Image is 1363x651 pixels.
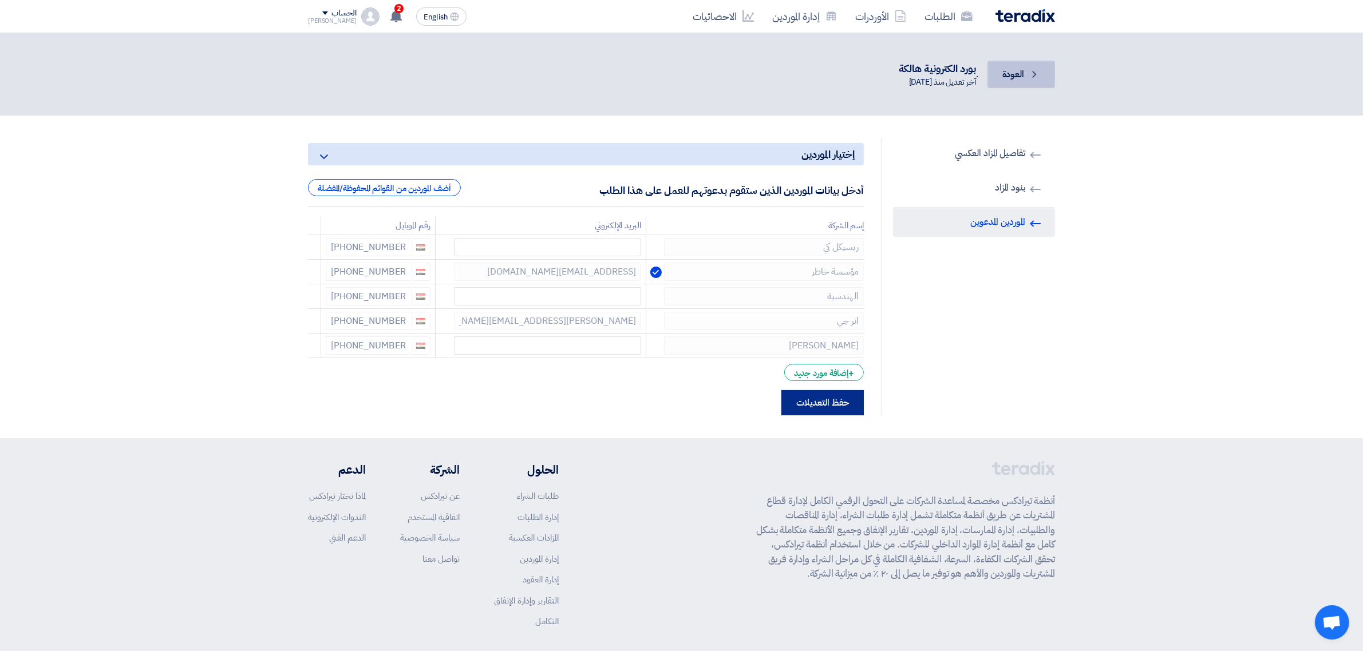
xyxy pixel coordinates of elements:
[329,531,366,544] a: الدعم الفني
[494,461,559,478] li: الحلول
[763,3,846,30] a: إدارة الموردين
[893,173,1055,203] a: بنود المزاد
[309,490,366,502] a: لماذا تختار تيرادكس
[664,287,864,305] input: إسم الشركة
[421,490,460,502] a: عن تيرادكس
[1002,68,1024,81] span: العودة
[995,9,1055,22] img: Teradix logo
[308,56,1055,93] div: .
[454,336,641,355] input: الإيميل
[517,511,559,523] a: إدارة الطلبات
[308,18,357,24] div: [PERSON_NAME]
[784,364,864,381] div: إضافة مورد جديد
[454,238,641,256] input: الإيميل
[308,511,366,523] a: الندوات الإلكترونية
[646,216,864,235] th: إسم الشركة
[846,3,915,30] a: الأوردرات
[650,267,662,278] img: Verified Account
[454,263,641,281] input: الإيميل
[987,61,1055,88] a: العودة
[494,594,559,607] a: التقارير وإدارة الإنفاق
[893,207,1055,237] a: الموردين المدعوين
[899,76,976,88] div: آخر تعديل منذ [DATE]
[535,615,559,628] a: التكامل
[509,531,559,544] a: المزادات العكسية
[664,263,864,281] input: إسم الشركة
[394,4,404,13] span: 2
[517,490,559,502] a: طلبات الشراء
[664,238,864,256] input: إسم الشركة
[422,553,460,565] a: تواصل معنا
[899,61,976,76] div: بورد الكترونية هالكة
[664,312,864,330] input: إسم الشركة
[308,179,461,196] div: أضف الموردين من القوائم المحفوظة/المفضلة
[523,573,559,586] a: إدارة العقود
[599,184,864,197] h5: أدخل بيانات الموردين الذين ستقوم بدعوتهم للعمل على هذا الطلب
[435,216,646,235] th: البريد الإلكتروني
[1315,605,1349,640] div: Open chat
[400,531,460,544] a: سياسة الخصوصية
[400,461,460,478] li: الشركة
[756,494,1055,581] p: أنظمة تيرادكس مخصصة لمساعدة الشركات على التحول الرقمي الكامل لإدارة قطاع المشتريات عن طريق أنظمة ...
[454,287,641,305] input: الإيميل
[308,461,366,478] li: الدعم
[454,312,641,330] input: الإيميل
[684,3,763,30] a: الاحصائيات
[893,138,1055,168] a: تفاصيل المزاد العكسي
[520,553,559,565] a: إدارة الموردين
[915,3,982,30] a: الطلبات
[361,7,380,26] img: profile_test.png
[331,9,356,18] div: الحساب
[416,7,467,26] button: English
[664,336,864,355] input: إسم الشركة
[308,143,864,165] h5: إختيار الموردين
[424,13,448,21] span: English
[321,216,435,235] th: رقم الموبايل
[848,367,854,380] span: +
[408,511,460,523] a: اتفاقية المستخدم
[781,390,864,415] button: حفظ التعديلات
